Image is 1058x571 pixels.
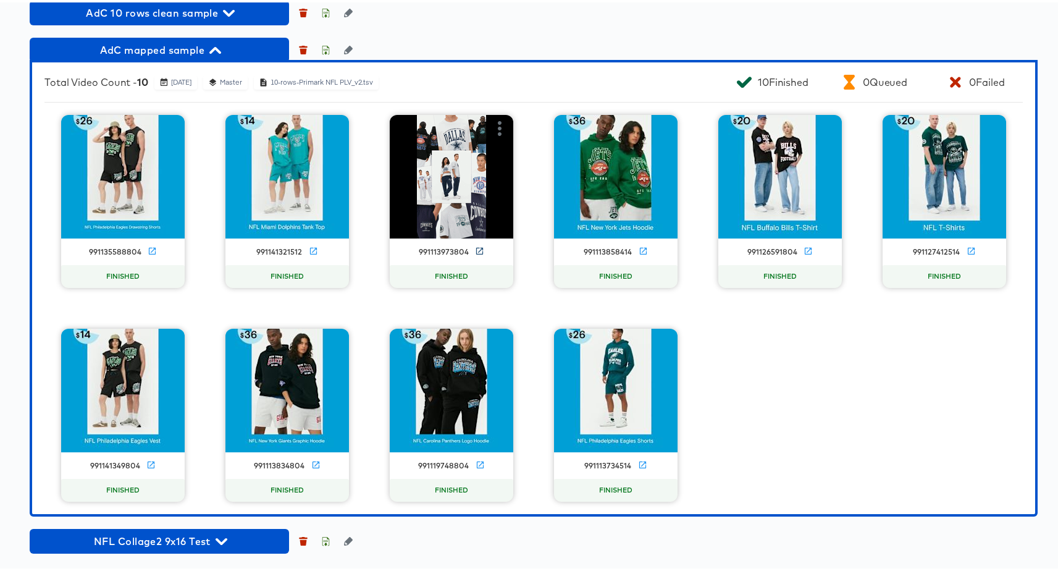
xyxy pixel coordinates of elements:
[61,112,185,236] img: thumbnail
[554,112,678,236] img: thumbnail
[30,35,289,60] button: AdC mapped sample
[30,527,289,551] button: NFL Collage2 9x16 Test
[254,459,305,468] div: 991113834804
[430,269,473,279] span: FINISHED
[137,74,148,86] b: 10
[61,326,185,450] img: thumbnail
[170,75,192,85] div: [DATE]
[419,459,469,468] div: 991119748804
[219,75,243,85] div: Master
[390,326,513,450] img: thumbnail
[585,459,632,468] div: 991113734514
[554,326,678,450] img: thumbnail
[747,245,797,255] div: 991126591804
[90,459,140,468] div: 991141349804
[923,269,966,279] span: FINISHED
[758,74,808,86] div: 10 Finished
[266,269,309,279] span: FINISHED
[594,483,637,493] span: FINISHED
[390,112,513,236] img: thumbnail
[594,269,637,279] span: FINISHED
[863,74,907,86] div: 0 Queued
[969,74,1004,86] div: 0 Failed
[225,112,349,236] img: thumbnail
[101,269,145,279] span: FINISHED
[718,112,842,236] img: thumbnail
[883,112,1006,236] img: thumbnail
[36,530,283,548] span: NFL Collage2 9x16 Test
[270,75,374,85] div: 10-rows-Primark NFL PLV_v2.tsv
[101,483,145,493] span: FINISHED
[430,483,473,493] span: FINISHED
[225,326,349,450] img: thumbnail
[36,2,283,19] span: AdC 10 rows clean sample
[266,483,309,493] span: FINISHED
[89,245,141,255] div: 991135588804
[913,245,960,255] div: 991127412514
[584,245,632,255] div: 991113858414
[257,245,303,255] div: 991141321512
[36,39,283,56] span: AdC mapped sample
[419,245,469,255] div: 991113973804
[758,269,802,279] span: FINISHED
[44,74,148,86] div: Total Video Count -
